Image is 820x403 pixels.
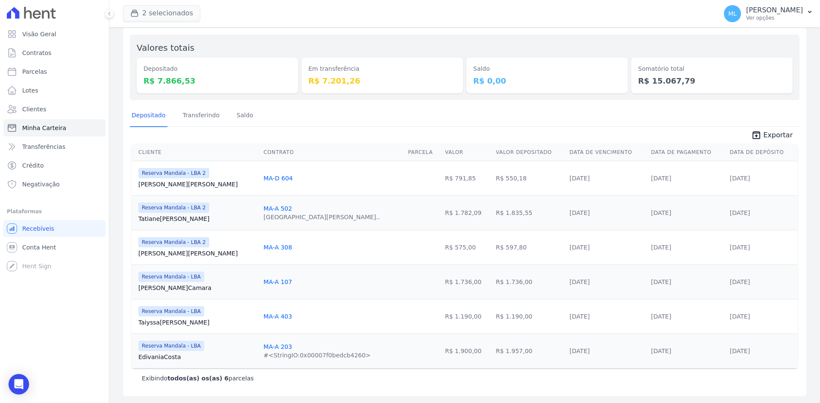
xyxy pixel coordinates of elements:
[264,205,292,212] a: MA-A 502
[3,26,105,43] a: Visão Geral
[138,249,257,258] a: [PERSON_NAME][PERSON_NAME]
[744,130,799,142] a: unarchive Exportar
[3,101,105,118] a: Clientes
[138,168,209,178] span: Reserva Mandala - LBA 2
[137,43,194,53] label: Valores totais
[570,209,590,216] a: [DATE]
[264,175,293,182] a: MA-D 604
[123,5,200,21] button: 2 selecionados
[442,161,492,195] td: R$ 791,85
[746,6,803,14] p: [PERSON_NAME]
[264,313,292,320] a: MA-A 403
[746,14,803,21] p: Ver opções
[492,195,566,230] td: R$ 1.835,55
[763,130,793,140] span: Exportar
[264,244,292,251] a: MA-A 308
[492,144,566,161] th: Valor Depositado
[730,348,750,354] a: [DATE]
[3,239,105,256] a: Conta Hent
[142,374,254,383] p: Exibindo parcelas
[22,161,44,170] span: Crédito
[22,180,60,188] span: Negativação
[138,284,257,292] a: [PERSON_NAME]Camara
[442,230,492,264] td: R$ 575,00
[651,244,671,251] a: [DATE]
[264,213,380,221] div: [GEOGRAPHIC_DATA][PERSON_NAME]..
[308,64,456,73] dt: Em transferência
[235,105,255,127] a: Saldo
[22,30,56,38] span: Visão Geral
[308,75,456,87] dd: R$ 7.201,26
[492,264,566,299] td: R$ 1.736,00
[138,203,209,213] span: Reserva Mandala - LBA 2
[730,244,750,251] a: [DATE]
[492,333,566,368] td: R$ 1.957,00
[22,124,66,132] span: Minha Carteira
[3,63,105,80] a: Parcelas
[264,278,292,285] a: MA-A 107
[442,333,492,368] td: R$ 1.900,00
[264,343,292,350] a: MA-A 203
[138,353,257,361] a: EdivaniaCosta
[3,176,105,193] a: Negativação
[651,209,671,216] a: [DATE]
[492,299,566,333] td: R$ 1.190,00
[651,313,671,320] a: [DATE]
[570,348,590,354] a: [DATE]
[570,313,590,320] a: [DATE]
[181,105,222,127] a: Transferindo
[22,224,54,233] span: Recebíveis
[404,144,442,161] th: Parcela
[638,64,786,73] dt: Somatório total
[717,2,820,26] button: ML [PERSON_NAME] Ver opções
[3,157,105,174] a: Crédito
[730,175,750,182] a: [DATE]
[9,374,29,394] div: Open Intercom Messenger
[130,105,167,127] a: Depositado
[143,75,291,87] dd: R$ 7.866,53
[726,144,798,161] th: Data de Depósito
[730,278,750,285] a: [DATE]
[167,375,228,382] b: todos(as) os(as) 6
[728,11,737,17] span: ML
[22,105,46,113] span: Clientes
[138,341,204,351] span: Reserva Mandala - LBA
[3,220,105,237] a: Recebíveis
[442,299,492,333] td: R$ 1.190,00
[138,215,257,223] a: Tatiane[PERSON_NAME]
[138,272,204,282] span: Reserva Mandala - LBA
[3,138,105,155] a: Transferências
[442,264,492,299] td: R$ 1.736,00
[3,119,105,136] a: Minha Carteira
[570,175,590,182] a: [DATE]
[138,318,257,327] a: Taiyssa[PERSON_NAME]
[473,64,621,73] dt: Saldo
[132,144,260,161] th: Cliente
[647,144,726,161] th: Data de Pagamento
[570,278,590,285] a: [DATE]
[22,67,47,76] span: Parcelas
[651,175,671,182] a: [DATE]
[22,86,38,95] span: Lotes
[442,144,492,161] th: Valor
[143,64,291,73] dt: Depositado
[730,209,750,216] a: [DATE]
[22,49,51,57] span: Contratos
[3,44,105,61] a: Contratos
[638,75,786,87] dd: R$ 15.067,79
[442,195,492,230] td: R$ 1.782,09
[492,230,566,264] td: R$ 597,80
[22,243,56,252] span: Conta Hent
[264,351,371,360] div: #<StringIO:0x00007f0bedcb4260>
[260,144,404,161] th: Contrato
[138,306,204,316] span: Reserva Mandala - LBA
[473,75,621,87] dd: R$ 0,00
[566,144,648,161] th: Data de Vencimento
[138,237,209,247] span: Reserva Mandala - LBA 2
[7,206,102,217] div: Plataformas
[22,142,65,151] span: Transferências
[651,348,671,354] a: [DATE]
[3,82,105,99] a: Lotes
[138,180,257,188] a: [PERSON_NAME][PERSON_NAME]
[651,278,671,285] a: [DATE]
